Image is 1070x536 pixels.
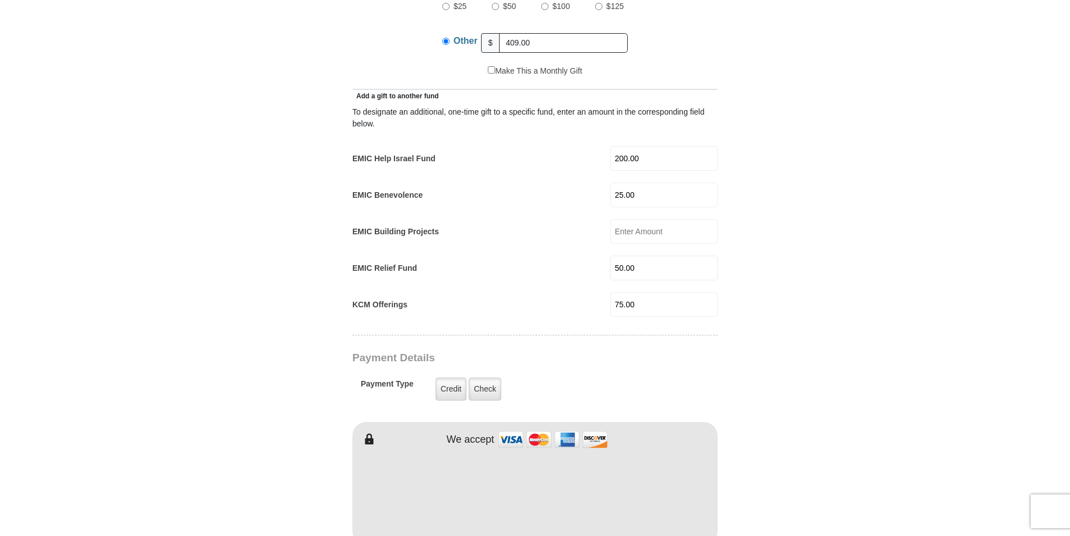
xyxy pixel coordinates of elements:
span: Add a gift to another fund [352,92,439,100]
span: $50 [503,2,516,11]
input: Enter Amount [610,219,718,244]
span: $25 [454,2,466,11]
h4: We accept [447,434,495,446]
div: To designate an additional, one-time gift to a specific fund, enter an amount in the correspondin... [352,106,718,130]
input: Enter Amount [610,183,718,207]
label: Credit [436,378,466,401]
input: Enter Amount [610,146,718,171]
input: Make This a Monthly Gift [488,66,495,74]
label: Check [469,378,501,401]
h5: Payment Type [361,379,414,394]
label: EMIC Benevolence [352,189,423,201]
span: Other [454,36,478,46]
span: $ [481,33,500,53]
h3: Payment Details [352,352,639,365]
input: Enter Amount [610,256,718,280]
span: $100 [552,2,570,11]
label: EMIC Relief Fund [352,262,417,274]
img: credit cards accepted [497,428,609,452]
span: $125 [606,2,624,11]
input: Other Amount [499,33,628,53]
label: KCM Offerings [352,299,407,311]
label: EMIC Building Projects [352,226,439,238]
input: Enter Amount [610,292,718,317]
label: EMIC Help Israel Fund [352,153,436,165]
label: Make This a Monthly Gift [488,65,582,77]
